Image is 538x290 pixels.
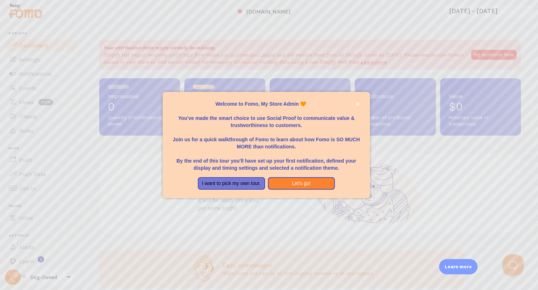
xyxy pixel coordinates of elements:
div: Learn more [439,259,478,274]
p: Join us for a quick walkthrough of Fomo to learn about how Fomo is SO MUCH MORE than notifications. [171,129,362,150]
button: Let's go! [268,177,335,190]
p: You've made the smart choice to use Social Proof to communicate value & trustworthiness to custom... [171,107,362,129]
div: Welcome to Fomo, My Store Admin 🧡You&amp;#39;ve made the smart choice to use Social Proof to comm... [163,92,370,199]
button: I want to pick my own tour. [198,177,265,190]
p: By the end of this tour you'll have set up your first notification, defined your display and timi... [171,150,362,172]
button: close, [354,100,362,108]
p: Learn more [445,263,472,270]
p: Welcome to Fomo, My Store Admin 🧡 [171,100,362,107]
